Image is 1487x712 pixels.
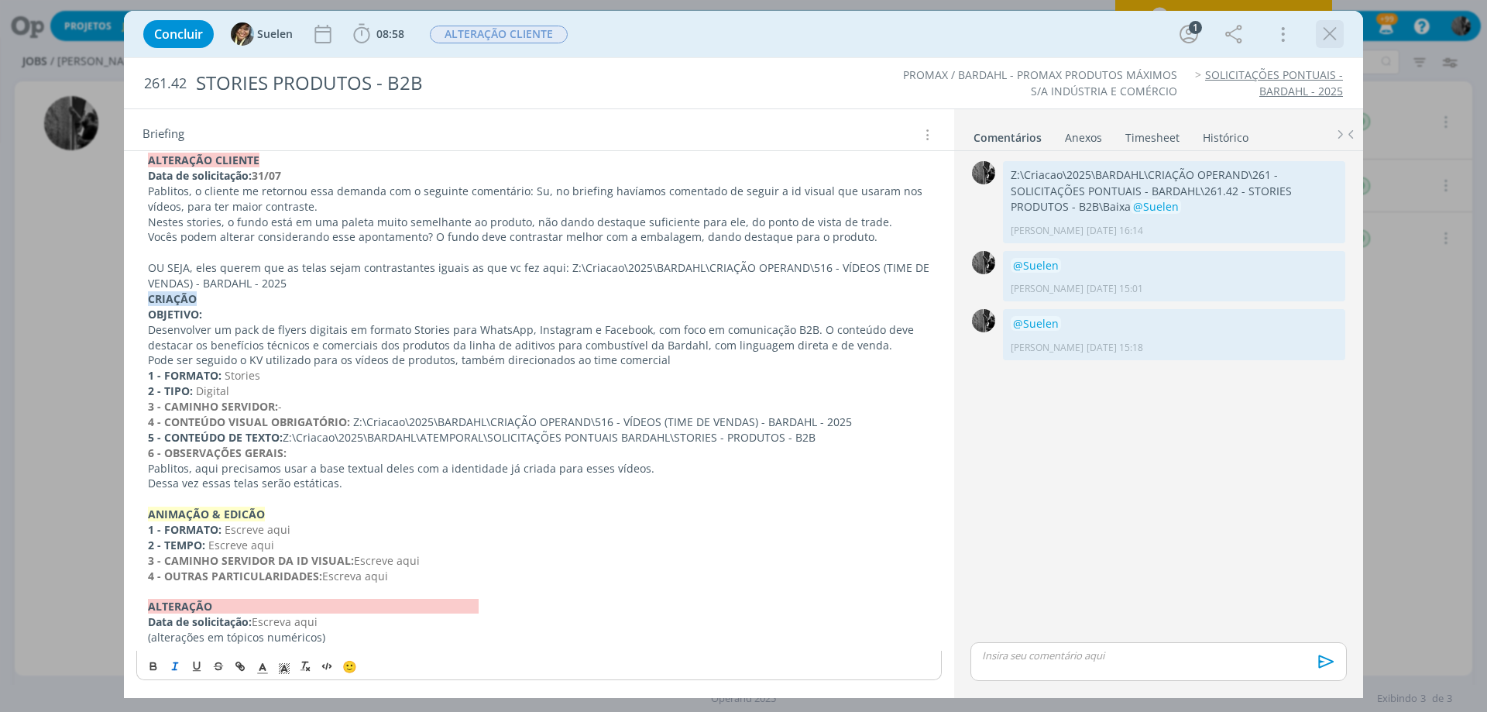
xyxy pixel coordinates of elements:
[231,22,293,46] button: SSuelen
[225,368,260,383] span: Stories
[143,20,214,48] button: Concluir
[376,26,404,41] span: 08:58
[1133,199,1179,214] span: @Suelen
[148,153,259,167] strong: ALTERAÇÃO CLIENTE
[148,353,930,368] p: Pode ser seguido o KV utilizado para os vídeos de produtos, também direcionados ao time comercial
[429,25,568,44] button: ALTERAÇÃO CLIENTE
[148,476,930,491] p: Dessa vez essas telas serão estáticas.
[148,291,197,306] strong: CRIAÇÃO
[148,445,287,460] strong: 6 - OBSERVAÇÕES GERAIS:
[430,26,568,43] span: ALTERAÇÃO CLIENTE
[342,659,357,674] span: 🙂
[338,657,360,676] button: 🙂
[148,368,222,383] strong: 1 - FORMATO:
[1011,167,1338,215] p: Z:\Criacao\2025\BARDAHL\CRIAÇÃO OPERAND\261 - SOLICITAÇÕES PONTUAIS - BARDAHL\261.42 - STORIES PR...
[354,553,420,568] span: Escreve aqui
[148,430,283,445] strong: 5 - CONTEÚDO DE TEXTO:
[148,168,252,183] strong: Data de solicitação:
[1087,224,1143,238] span: [DATE] 16:14
[148,184,930,215] p: Pablitos, o cliente me retornou essa demanda com o seguinte comentário: Su, no briefing havíamos ...
[972,251,995,274] img: P
[322,569,388,583] span: Escreva aqui
[1202,123,1249,146] a: Histórico
[148,599,479,614] strong: ALTERAÇÃO
[252,614,318,629] span: Escreva aqui
[148,307,202,322] strong: OBJETIVO:
[148,553,354,568] strong: 3 - CAMINHO SERVIDOR DA ID VISUAL:
[148,630,930,645] p: (alterações em tópicos numéricos)
[148,414,930,430] p: Z:\Criacao\2025\BARDAHL\CRIAÇÃO OPERAND\516 - VÍDEOS (TIME DE VENDAS) - BARDAHL - 2025
[1205,67,1343,98] a: SOLICITAÇÕES PONTUAIS - BARDAHL - 2025
[1013,258,1059,273] span: @Suelen
[972,309,995,332] img: P
[1087,341,1143,355] span: [DATE] 15:18
[1011,282,1083,296] p: [PERSON_NAME]
[148,430,930,445] p: Z:\Criacao\2025\BARDAHL\ATEMPORAL\SOLICITAÇÕES PONTUAIS BARDAHL\STORIES - PRODUTOS - B2B
[1189,21,1202,34] div: 1
[148,414,350,429] strong: 4 - CONTEÚDO VISUAL OBRIGATÓRIO:
[148,229,930,245] p: Vocês podem alterar considerando esse apontamento? O fundo deve contrastar melhor com a embalagem...
[144,75,187,92] span: 261.42
[231,22,254,46] img: S
[148,384,193,398] strong: 2 - TIPO:
[148,322,930,353] p: Desenvolver um pack de flyers digitais em formato Stories para WhatsApp, Instagram e Facebook, co...
[903,67,1177,98] a: PROMAX / BARDAHL - PROMAX PRODUTOS MÁXIMOS S/A INDÚSTRIA E COMÉRCIO
[190,64,837,102] div: STORIES PRODUTOS - B2B
[196,384,229,398] span: Digital
[148,399,278,414] strong: 3 - CAMINHO SERVIDOR:
[252,168,281,183] strong: 31/07
[1176,22,1201,46] button: 1
[1011,224,1083,238] p: [PERSON_NAME]
[1065,130,1102,146] div: Anexos
[148,461,930,476] p: Pablitos, aqui precisamos usar a base textual deles com a identidade já criada para esses vídeos.
[1087,282,1143,296] span: [DATE] 15:01
[257,29,293,40] span: Suelen
[154,28,203,40] span: Concluir
[1011,341,1083,355] p: [PERSON_NAME]
[273,657,295,676] span: Cor de Fundo
[148,614,252,629] strong: Data de solicitação:
[143,125,184,145] span: Briefing
[148,507,265,521] strong: ANIMAÇÃO & EDICÃO
[148,522,222,537] strong: 1 - FORMATO:
[1125,123,1180,146] a: Timesheet
[252,657,273,676] span: Cor do Texto
[972,161,995,184] img: P
[208,538,274,552] span: Escreve aqui
[1013,316,1059,331] span: @Suelen
[148,260,930,291] p: OU SEJA, eles querem que as telas sejam contrastantes iguais as que vc fez aqui: Z:\Criacao\2025\...
[225,522,290,537] span: Escreve aqui
[148,569,322,583] strong: 4 - OUTRAS PARTICULARIDADES:
[148,538,205,552] strong: 2 - TEMPO:
[278,399,282,414] span: -
[973,123,1042,146] a: Comentários
[349,22,408,46] button: 08:58
[148,215,930,230] p: Nestes stories, o fundo está em uma paleta muito semelhante ao produto, não dando destaque sufici...
[124,11,1363,698] div: dialog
